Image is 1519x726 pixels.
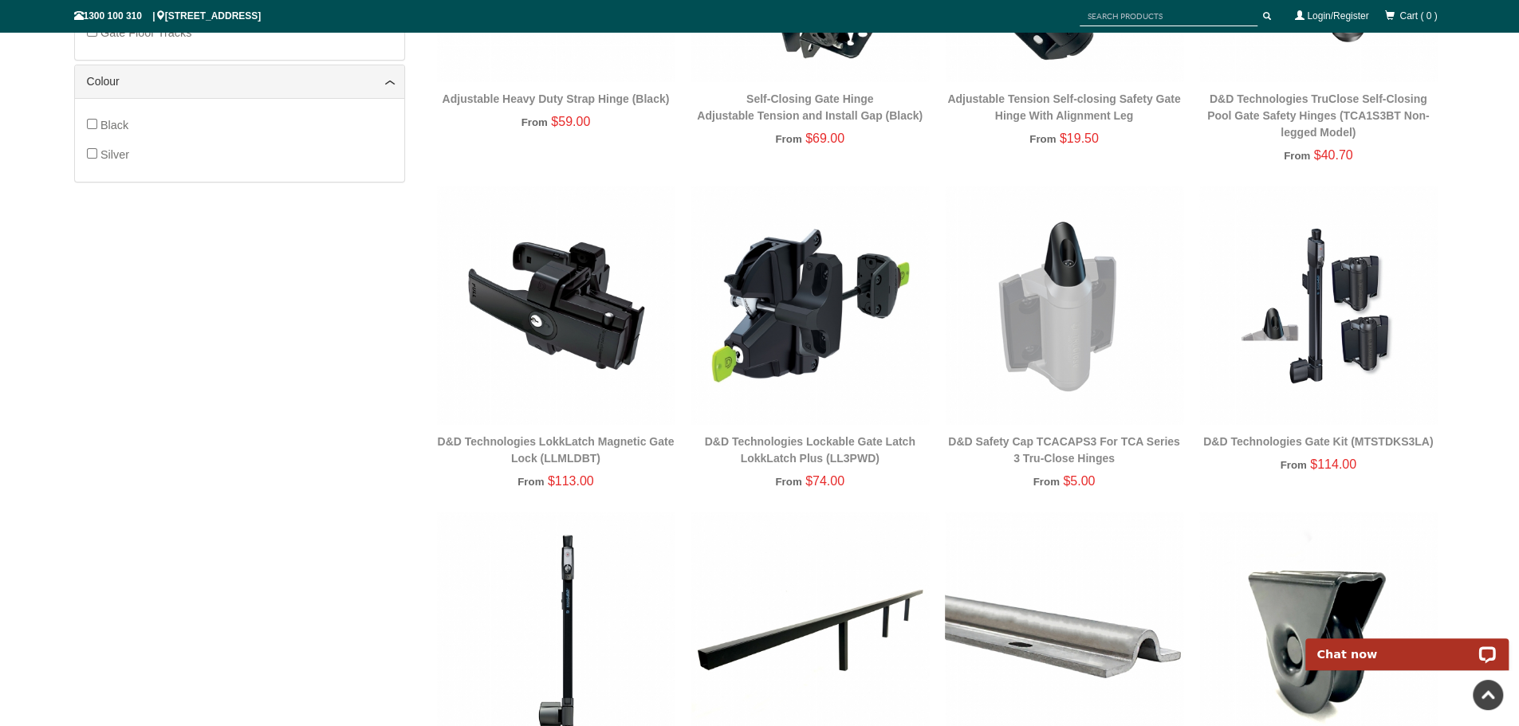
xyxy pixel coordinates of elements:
span: $113.00 [548,474,594,488]
img: D&D Technologies Lockable Gate Latch LokkLatch Plus (LL3PWD) - Gate Warehouse [691,186,929,425]
span: From [1284,150,1310,162]
a: D&D Technologies Lockable Gate Latch LokkLatch Plus (LL3PWD) [705,435,915,465]
a: D&D Technologies LokkLatch Magnetic Gate Lock (LLMLDBT) [437,435,674,465]
a: D&D Technologies TruClose Self-Closing Pool Gate Safety Hinges (TCA1S3BT Non-legged Model) [1207,92,1429,139]
a: Colour [87,73,392,90]
span: From [775,133,801,145]
span: Cart ( 0 ) [1399,10,1437,22]
a: D&D Safety Cap TCACAPS3 For TCA Series 3 Tru-Close Hinges [948,435,1179,465]
img: D&D Technologies Gate Kit (MTSTDKS3LA) - Gate Warehouse [1199,186,1438,425]
input: SEARCH PRODUCTS [1080,6,1257,26]
span: Gate Floor Tracks [100,26,191,39]
span: From [1033,476,1060,488]
img: D&D Safety Cap TCACAPS3 For TCA Series 3 Tru-Close Hinges - Gate Warehouse [945,186,1183,425]
span: $69.00 [805,131,844,145]
span: Silver [100,148,129,161]
a: Adjustable Tension Self-closing Safety Gate Hinge With Alignment Leg [947,92,1180,122]
a: Adjustable Heavy Duty Strap Hinge (Black) [443,92,670,105]
span: From [1280,459,1306,471]
a: Login/Register [1307,10,1368,22]
a: D&D Technologies Gate Kit (MTSTDKS3LA) [1203,435,1433,448]
span: $59.00 [551,115,590,128]
span: $5.00 [1063,474,1095,488]
span: 1300 100 310 | [STREET_ADDRESS] [74,10,262,22]
img: D&D Technologies LokkLatch Magnetic Gate Lock (LLMLDBT) - Gate Warehouse [437,186,675,425]
a: Self-Closing Gate HingeAdjustable Tension and Install Gap (Black) [697,92,923,122]
span: $19.50 [1060,131,1099,145]
span: From [517,476,544,488]
span: $114.00 [1310,457,1356,471]
span: Black [100,119,128,131]
span: From [1029,133,1056,145]
iframe: LiveChat chat widget [1295,620,1519,670]
span: $74.00 [805,474,844,488]
span: From [521,116,548,128]
span: From [775,476,801,488]
span: $40.70 [1313,148,1352,162]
